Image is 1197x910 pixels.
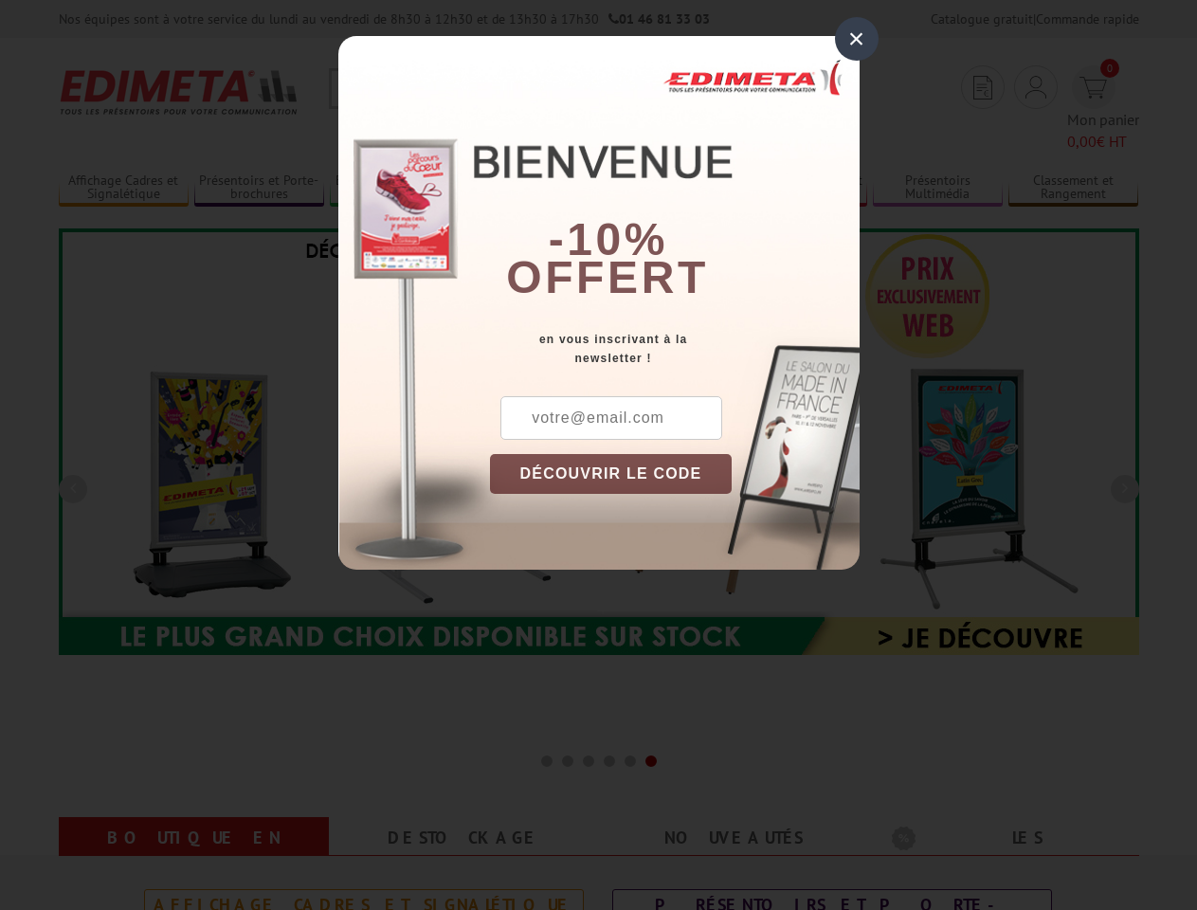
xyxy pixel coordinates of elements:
[506,252,709,302] font: offert
[490,330,860,368] div: en vous inscrivant à la newsletter !
[549,214,668,264] b: -10%
[835,17,879,61] div: ×
[490,454,733,494] button: DÉCOUVRIR LE CODE
[500,396,722,440] input: votre@email.com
